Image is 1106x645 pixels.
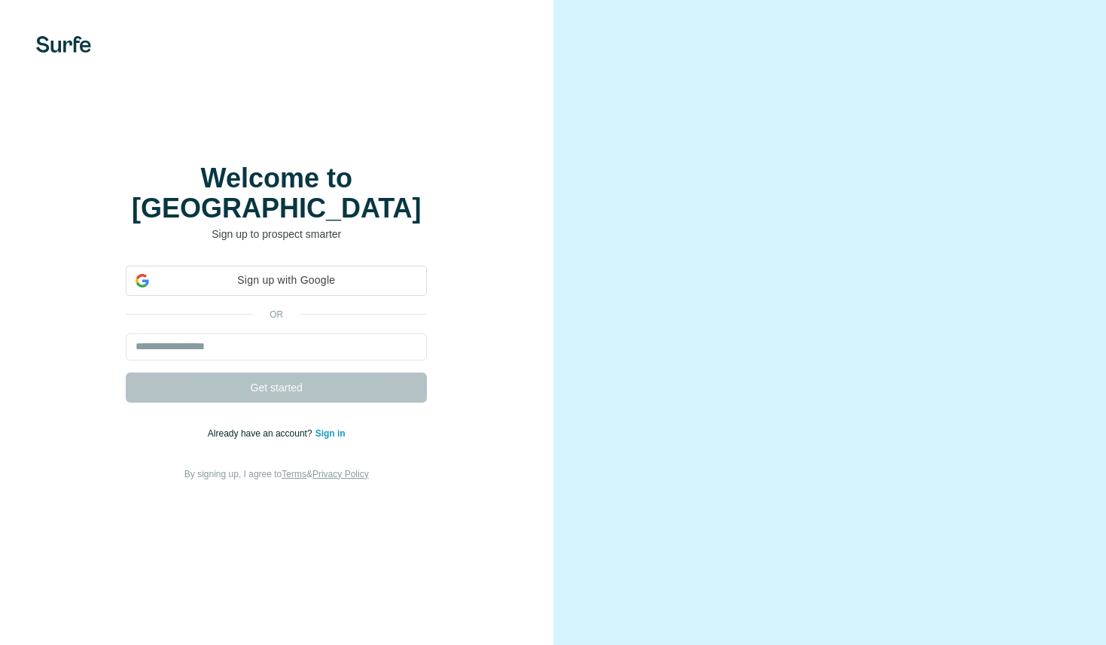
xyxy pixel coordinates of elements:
[184,469,369,479] span: By signing up, I agree to &
[36,36,91,53] img: Surfe's logo
[126,163,427,224] h1: Welcome to [GEOGRAPHIC_DATA]
[208,428,315,439] span: Already have an account?
[126,266,427,296] div: Sign up with Google
[155,272,417,288] span: Sign up with Google
[126,227,427,242] p: Sign up to prospect smarter
[282,469,306,479] a: Terms
[312,469,369,479] a: Privacy Policy
[315,428,346,439] a: Sign in
[252,308,300,321] p: or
